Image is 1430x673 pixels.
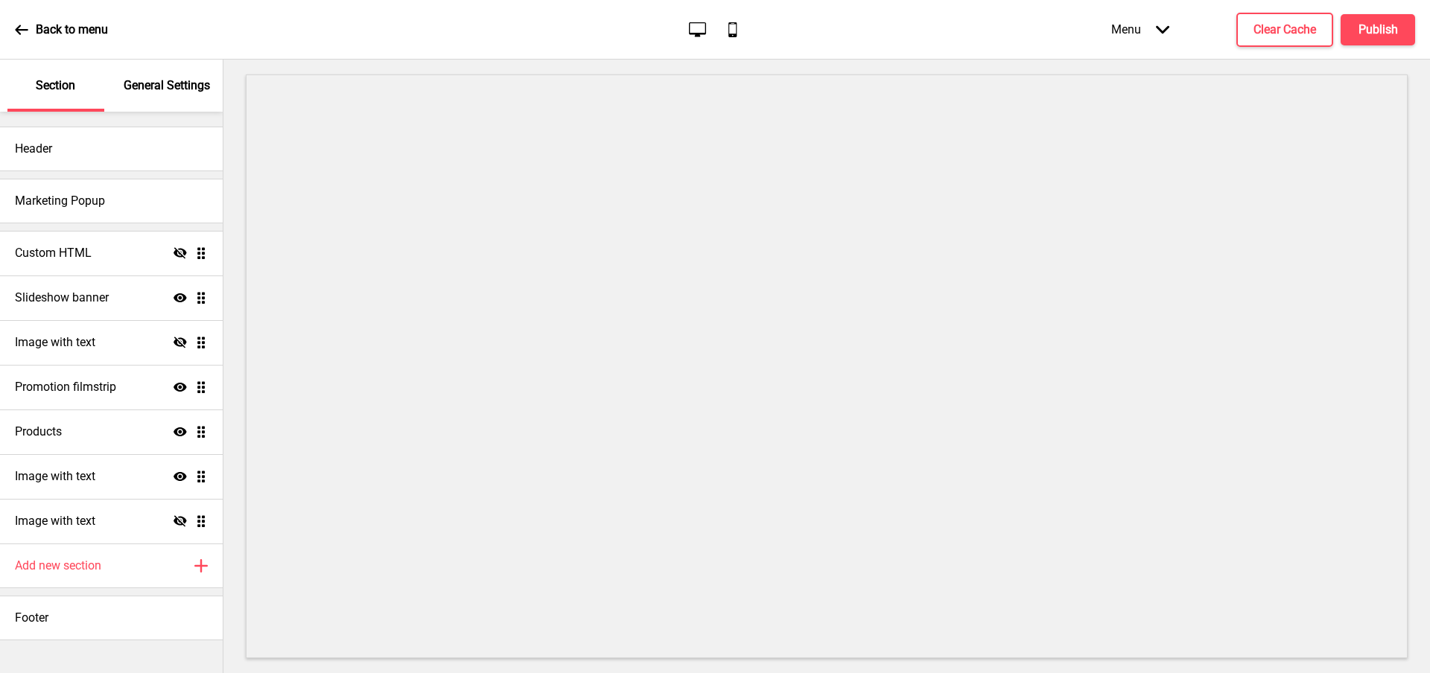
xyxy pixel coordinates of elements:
h4: Clear Cache [1253,22,1316,38]
h4: Publish [1358,22,1398,38]
h4: Image with text [15,513,95,529]
h4: Custom HTML [15,245,92,261]
h4: Promotion filmstrip [15,379,116,395]
p: Section [36,77,75,94]
h4: Products [15,424,62,440]
h4: Add new section [15,558,101,574]
h4: Image with text [15,468,95,485]
a: Back to menu [15,10,108,50]
button: Publish [1341,14,1415,45]
p: Back to menu [36,22,108,38]
div: Menu [1096,7,1184,51]
h4: Footer [15,610,48,626]
h4: Slideshow banner [15,290,109,306]
h4: Image with text [15,334,95,351]
button: Clear Cache [1236,13,1333,47]
h4: Header [15,141,52,157]
p: General Settings [124,77,210,94]
h4: Marketing Popup [15,193,105,209]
